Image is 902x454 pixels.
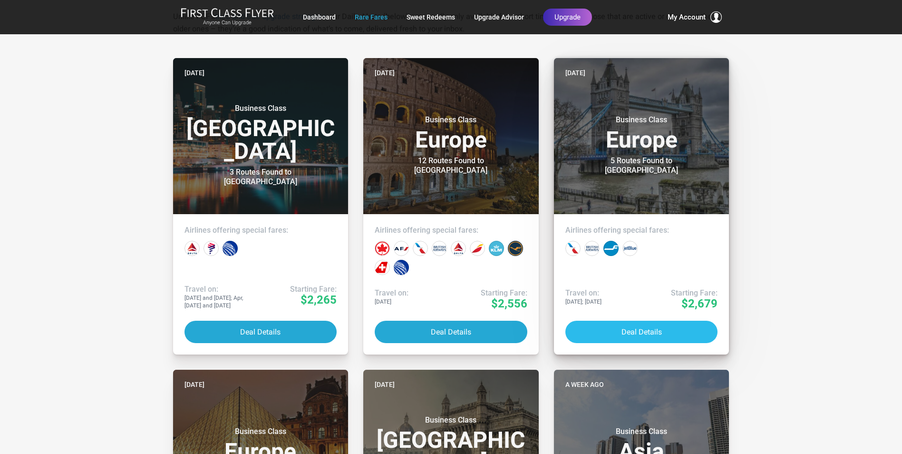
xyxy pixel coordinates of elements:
[375,321,527,343] button: Deal Details
[184,104,337,163] h3: [GEOGRAPHIC_DATA]
[451,241,466,256] div: Delta Airlines
[375,260,390,275] div: Swiss
[413,241,428,256] div: American Airlines
[201,168,320,187] div: 3 Routes Found to [GEOGRAPHIC_DATA]
[391,415,510,425] small: Business Class
[184,68,204,78] time: [DATE]
[543,9,592,26] a: Upgrade
[565,241,581,256] div: American Airlines
[554,58,729,355] a: [DATE]Business ClassEurope5 Routes Found to [GEOGRAPHIC_DATA]Airlines offering special fares:Trav...
[201,104,320,113] small: Business Class
[582,115,701,125] small: Business Class
[375,115,527,151] h3: Europe
[394,260,409,275] div: United
[184,321,337,343] button: Deal Details
[407,9,455,26] a: Sweet Redeems
[375,226,527,235] h4: Airlines offering special fares:
[584,241,600,256] div: British Airways
[181,8,274,18] img: First Class Flyer
[181,20,274,26] small: Anyone Can Upgrade
[173,58,349,355] a: [DATE]Business Class[GEOGRAPHIC_DATA]3 Routes Found to [GEOGRAPHIC_DATA]Airlines offering special...
[181,8,274,27] a: First Class FlyerAnyone Can Upgrade
[184,226,337,235] h4: Airlines offering special fares:
[622,241,638,256] div: JetBlue
[303,9,336,26] a: Dashboard
[204,241,219,256] div: LATAM
[508,241,523,256] div: Lufthansa
[582,427,701,436] small: Business Class
[394,241,409,256] div: Air France
[184,379,204,390] time: [DATE]
[201,427,320,436] small: Business Class
[582,156,701,175] div: 5 Routes Found to [GEOGRAPHIC_DATA]
[668,11,722,23] button: My Account
[223,241,238,256] div: United
[355,9,388,26] a: Rare Fares
[489,241,504,256] div: KLM
[565,226,718,235] h4: Airlines offering special fares:
[391,156,510,175] div: 12 Routes Found to [GEOGRAPHIC_DATA]
[375,68,395,78] time: [DATE]
[470,241,485,256] div: Iberia
[363,58,539,355] a: [DATE]Business ClassEurope12 Routes Found to [GEOGRAPHIC_DATA]Airlines offering special fares:Tra...
[375,379,395,390] time: [DATE]
[565,321,718,343] button: Deal Details
[375,241,390,256] div: Air Canada
[474,9,524,26] a: Upgrade Advisor
[565,379,604,390] time: A week ago
[432,241,447,256] div: British Airways
[668,11,706,23] span: My Account
[565,115,718,151] h3: Europe
[184,241,200,256] div: Delta Airlines
[603,241,619,256] div: Finnair
[391,115,510,125] small: Business Class
[565,68,585,78] time: [DATE]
